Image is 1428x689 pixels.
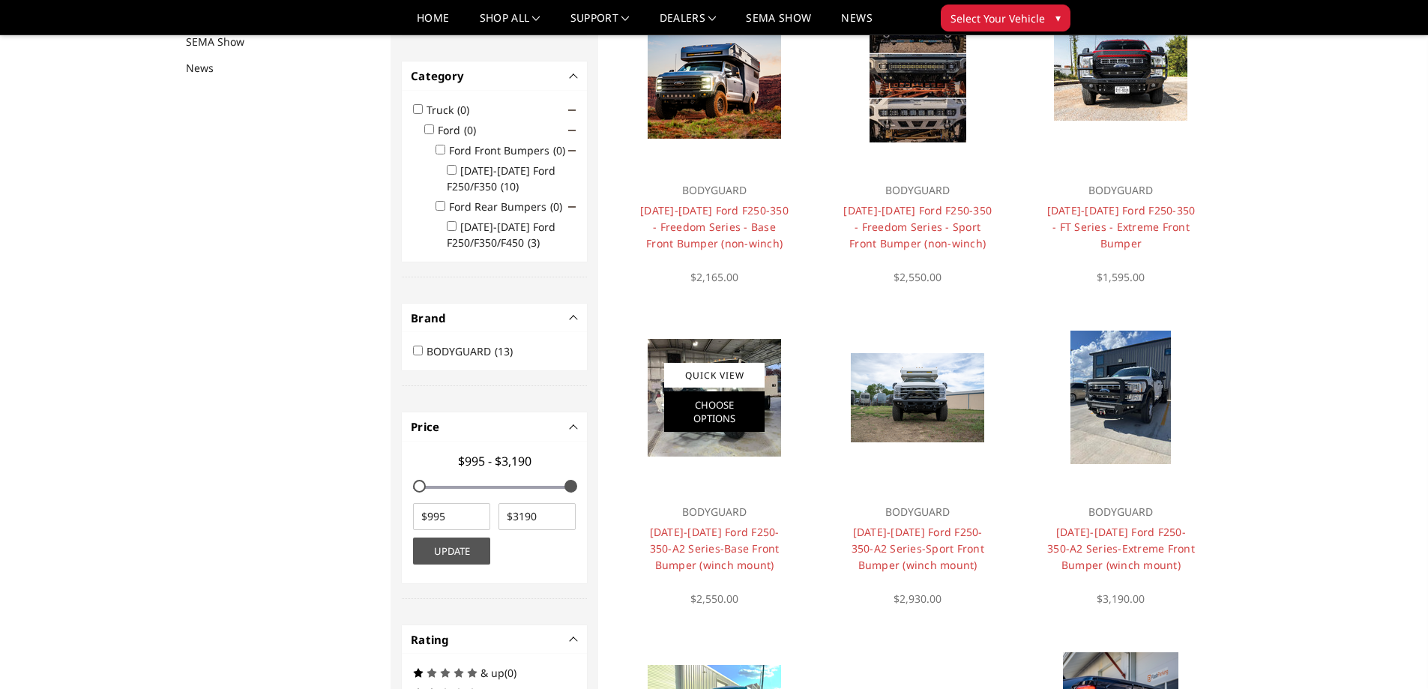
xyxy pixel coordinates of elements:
span: (0) [457,103,469,117]
p: BODYGUARD [639,181,789,199]
p: BODYGUARD [1046,503,1196,521]
span: Select Your Vehicle [951,10,1045,26]
span: Click to show/hide children [568,106,576,114]
a: [DATE]-[DATE] Ford F250-350-A2 Series-Extreme Front Bumper (winch mount) [1047,525,1195,572]
label: Ford Front Bumpers [449,143,574,157]
h4: Category [411,67,578,85]
button: - [570,314,578,322]
span: $1,595.00 [1097,270,1145,284]
a: News [186,60,232,76]
a: Home [417,13,449,34]
a: SEMA Show [746,13,811,34]
span: $2,165.00 [690,270,738,284]
span: (0) [553,143,565,157]
a: Dealers [660,13,717,34]
label: Ford [438,123,485,137]
button: - [570,72,578,79]
img: Multiple lighting options [870,9,966,142]
a: [DATE]-[DATE] Ford F250-350-A2 Series-Base Front Bumper (winch mount) [650,525,780,572]
span: ▾ [1055,10,1061,25]
button: Select Your Vehicle [941,4,1070,31]
span: $2,550.00 [894,270,942,284]
a: Support [570,13,630,34]
label: Ford Rear Bumpers [449,199,571,214]
span: (0) [464,123,476,137]
p: BODYGUARD [843,503,993,521]
a: shop all [480,13,540,34]
label: [DATE]-[DATE] Ford F250/F350 [447,163,555,193]
span: $2,550.00 [690,592,738,606]
p: BODYGUARD [843,181,993,199]
button: - [570,636,578,643]
a: [DATE]-[DATE] Ford F250-350-A2 Series-Sport Front Bumper (winch mount) [852,525,984,572]
a: [DATE]-[DATE] Ford F250-350 - Freedom Series - Base Front Bumper (non-winch) [640,203,789,250]
span: Click to show/hide children [568,147,576,154]
h4: Rating [411,631,578,649]
a: Choose Options [664,391,765,432]
span: (13) [495,344,513,358]
span: & up [480,666,504,680]
a: [DATE]-[DATE] Ford F250-350 - Freedom Series - Sport Front Bumper (non-winch) [843,203,992,250]
span: Click to show/hide children [568,127,576,134]
span: (0) [550,199,562,214]
a: SEMA Show [186,34,263,49]
span: (10) [501,179,519,193]
a: Quick View [664,363,765,388]
span: $2,930.00 [894,592,942,606]
span: Click to show/hide children [568,203,576,211]
button: Update [413,538,490,565]
span: (0) [504,666,516,680]
h4: Price [411,418,578,436]
input: $3190 [498,503,576,530]
span: (3) [528,235,540,250]
label: BODYGUARD [427,344,522,358]
h4: Brand [411,310,578,327]
label: [DATE]-[DATE] Ford F250/F350/F450 [447,220,555,250]
p: BODYGUARD [639,503,789,521]
a: News [841,13,872,34]
label: Truck [427,103,478,117]
input: $995 [413,503,490,530]
button: - [570,423,578,430]
span: $3,190.00 [1097,592,1145,606]
a: [DATE]-[DATE] Ford F250-350 - FT Series - Extreme Front Bumper [1047,203,1196,250]
p: BODYGUARD [1046,181,1196,199]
